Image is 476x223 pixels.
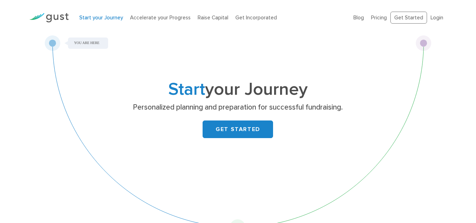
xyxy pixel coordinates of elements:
[101,103,375,112] p: Personalized planning and preparation for successful fundraising.
[29,13,69,23] img: Gust Logo
[168,79,205,100] span: Start
[353,14,364,21] a: Blog
[371,14,387,21] a: Pricing
[203,120,273,138] a: GET STARTED
[431,14,443,21] a: Login
[235,14,277,21] a: Get Incorporated
[198,14,228,21] a: Raise Capital
[79,14,123,21] a: Start your Journey
[390,12,427,24] a: Get Started
[130,14,191,21] a: Accelerate your Progress
[99,81,377,98] h1: your Journey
